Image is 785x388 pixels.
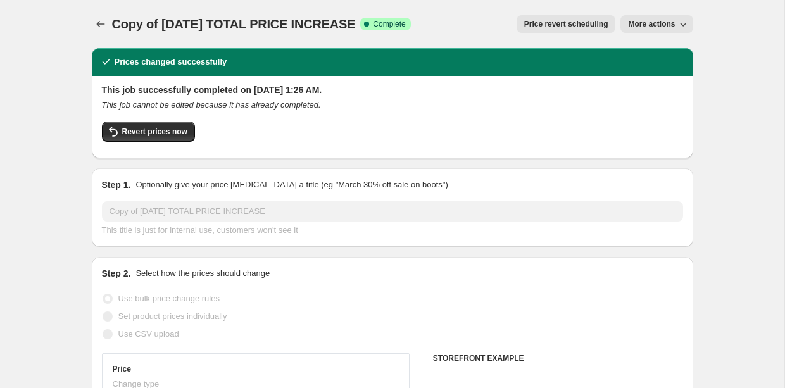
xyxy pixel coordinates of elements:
[102,84,683,96] h2: This job successfully completed on [DATE] 1:26 AM.
[102,122,195,142] button: Revert prices now
[113,364,131,374] h3: Price
[102,100,321,110] i: This job cannot be edited because it has already completed.
[102,267,131,280] h2: Step 2.
[118,294,220,303] span: Use bulk price change rules
[118,329,179,339] span: Use CSV upload
[112,17,356,31] span: Copy of [DATE] TOTAL PRICE INCREASE
[92,15,110,33] button: Price change jobs
[517,15,616,33] button: Price revert scheduling
[433,353,683,363] h6: STOREFRONT EXAMPLE
[122,127,187,137] span: Revert prices now
[135,178,448,191] p: Optionally give your price [MEDICAL_DATA] a title (eg "March 30% off sale on boots")
[118,311,227,321] span: Set product prices individually
[102,201,683,222] input: 30% off holiday sale
[373,19,405,29] span: Complete
[115,56,227,68] h2: Prices changed successfully
[102,225,298,235] span: This title is just for internal use, customers won't see it
[135,267,270,280] p: Select how the prices should change
[628,19,675,29] span: More actions
[620,15,693,33] button: More actions
[524,19,608,29] span: Price revert scheduling
[102,178,131,191] h2: Step 1.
